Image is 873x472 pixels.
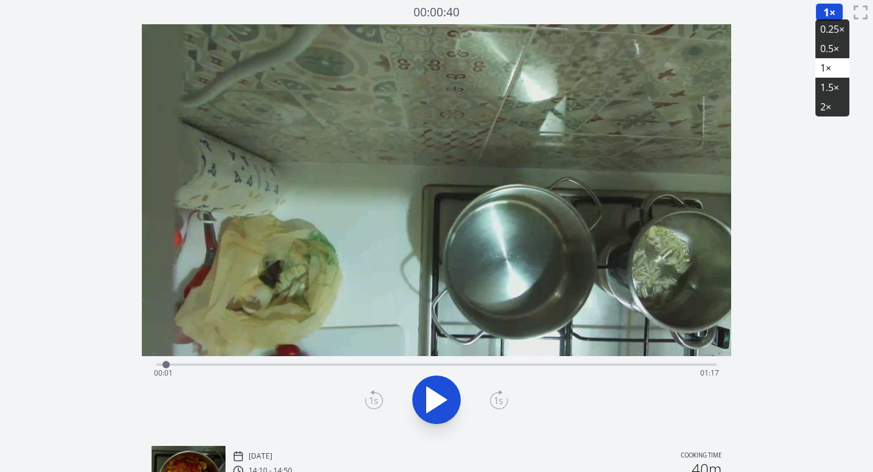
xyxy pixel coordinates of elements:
span: 1 [823,5,829,19]
li: 0.25× [815,19,849,39]
li: 1.5× [815,78,849,97]
p: [DATE] [249,451,272,461]
span: 00:01 [154,368,173,378]
li: 2× [815,97,849,116]
span: 01:17 [700,368,719,378]
button: 1× [815,3,843,21]
li: 0.5× [815,39,849,58]
a: 00:00:40 [413,4,460,21]
li: 1× [815,58,849,78]
p: Cooking time [681,451,721,462]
